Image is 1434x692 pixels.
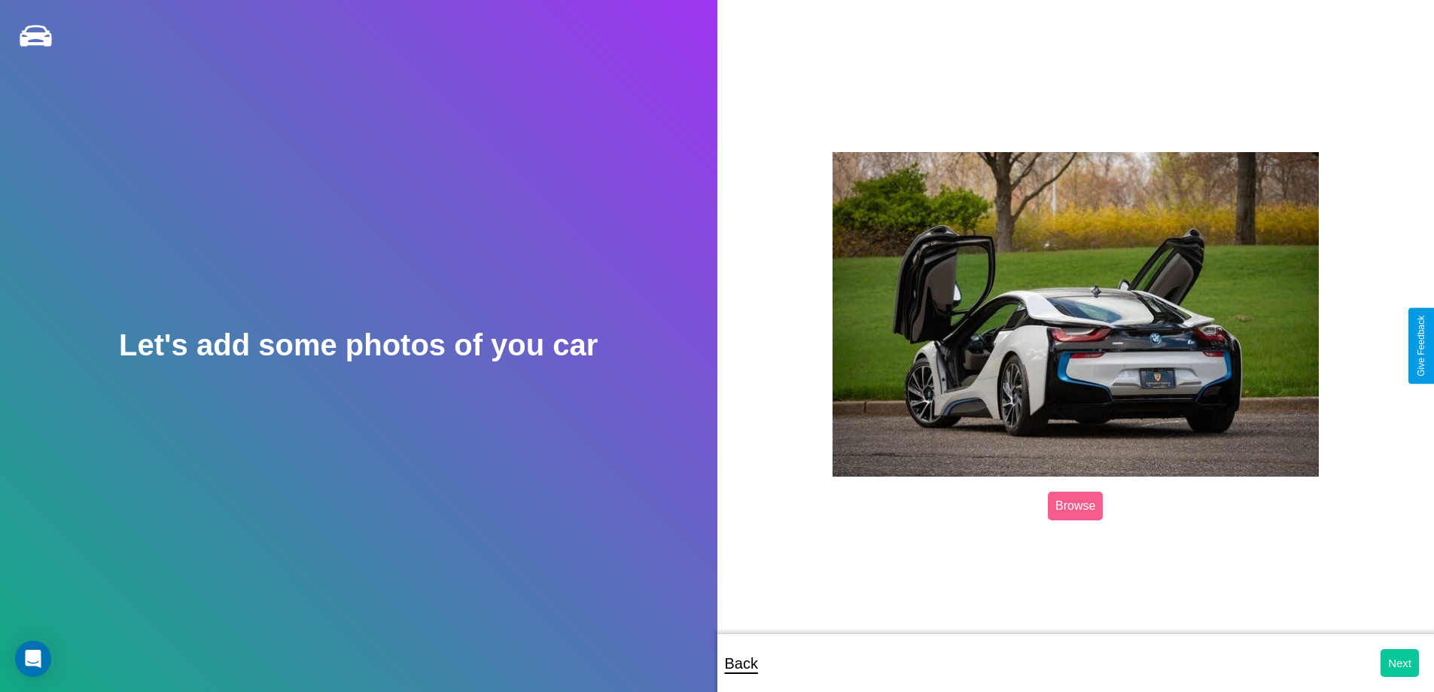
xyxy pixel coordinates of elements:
[119,328,598,362] h2: Let's add some photos of you car
[725,650,758,677] p: Back
[1416,316,1426,376] div: Give Feedback
[15,641,51,677] div: Open Intercom Messenger
[833,152,1319,477] img: posted
[1381,649,1419,677] button: Next
[1048,492,1103,520] label: Browse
